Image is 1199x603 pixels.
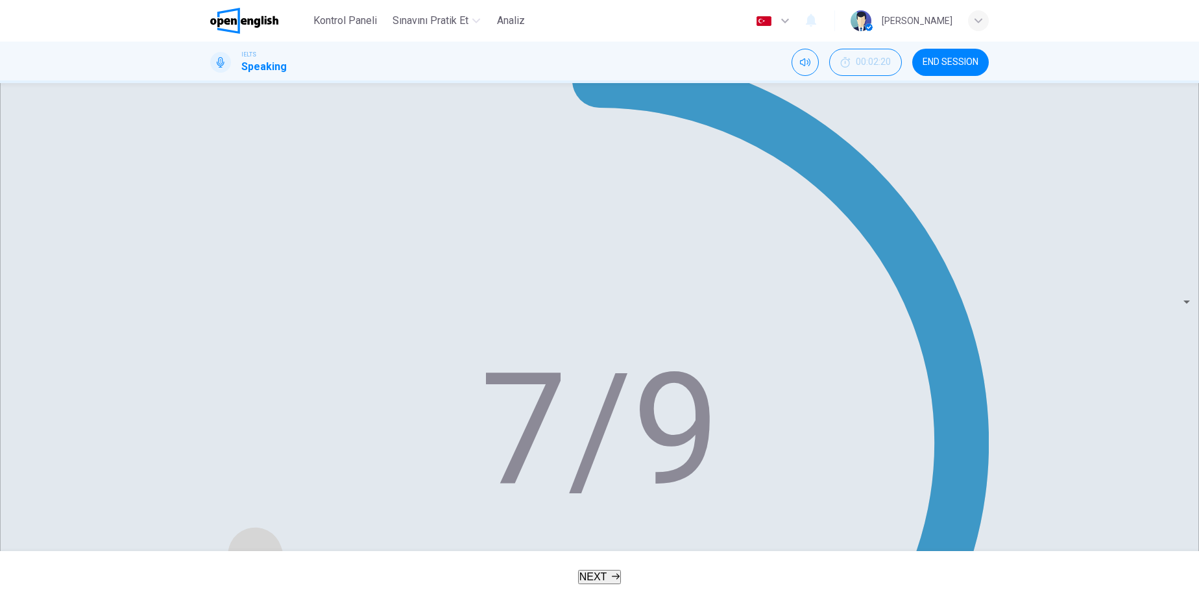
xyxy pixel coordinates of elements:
span: Kontrol Paneli [313,13,377,29]
button: NEXT [578,570,622,584]
div: [PERSON_NAME] [882,13,952,29]
span: IELTS [241,50,256,59]
span: END SESSION [923,57,978,68]
img: OpenEnglish logo [210,8,278,34]
button: 00:02:20 [829,49,902,76]
button: Kontrol Paneli [308,9,382,32]
button: Sınavını Pratik Et [387,9,485,32]
button: END SESSION [912,49,989,76]
span: Analiz [497,13,525,29]
h1: Speaking [241,59,287,75]
text: 7/9 [480,339,720,522]
span: 00:02:20 [856,57,891,68]
img: Profile picture [851,10,871,31]
div: Hide [829,49,902,76]
button: Analiz [490,9,532,32]
a: OpenEnglish logo [210,8,308,34]
span: Sınavını Pratik Et [393,13,468,29]
div: Mute [792,49,819,76]
img: tr [756,16,772,26]
span: NEXT [579,571,607,582]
